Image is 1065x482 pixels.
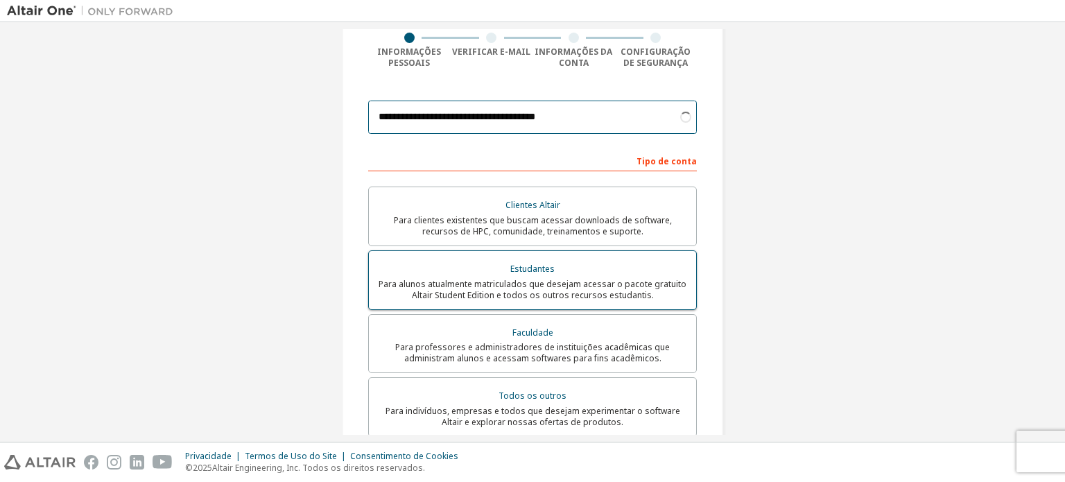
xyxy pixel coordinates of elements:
font: © [185,462,193,474]
font: Estudantes [510,263,555,275]
font: Todos os outros [499,390,566,402]
font: Configuração de segurança [621,46,691,69]
img: instagram.svg [107,455,121,470]
font: Verificar e-mail [452,46,530,58]
font: 2025 [193,462,212,474]
font: Informações da conta [535,46,612,69]
img: youtube.svg [153,455,173,470]
font: Para professores e administradores de instituições acadêmicas que administram alunos e acessam so... [395,341,670,364]
font: Consentimento de Cookies [350,450,458,462]
img: altair_logo.svg [4,455,76,470]
font: Informações pessoais [377,46,441,69]
font: Termos de Uso do Site [245,450,337,462]
img: Altair Um [7,4,180,18]
img: facebook.svg [84,455,98,470]
font: Para clientes existentes que buscam acessar downloads de software, recursos de HPC, comunidade, t... [394,214,672,237]
font: Altair Engineering, Inc. Todos os direitos reservados. [212,462,425,474]
font: Faculdade [512,327,553,338]
img: linkedin.svg [130,455,144,470]
font: Para indivíduos, empresas e todos que desejam experimentar o software Altair e explorar nossas of... [386,405,680,428]
font: Privacidade [185,450,232,462]
font: Para alunos atualmente matriculados que desejam acessar o pacote gratuito Altair Student Edition ... [379,278,686,301]
font: Tipo de conta [637,155,697,167]
font: Clientes Altair [505,199,560,211]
